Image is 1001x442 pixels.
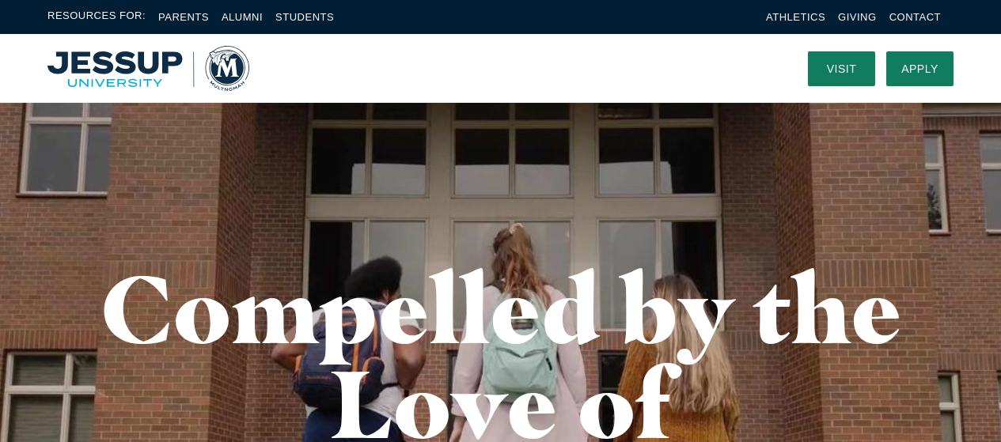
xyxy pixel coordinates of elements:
img: Multnomah University Logo [47,46,249,91]
a: Home [47,46,249,91]
a: Parents [158,11,209,23]
a: Alumni [222,11,263,23]
a: Contact [889,11,941,23]
a: Giving [838,11,877,23]
a: Athletics [766,11,825,23]
a: Students [275,11,334,23]
a: Apply [886,51,954,86]
span: Resources For: [47,8,146,26]
a: Visit [808,51,875,86]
